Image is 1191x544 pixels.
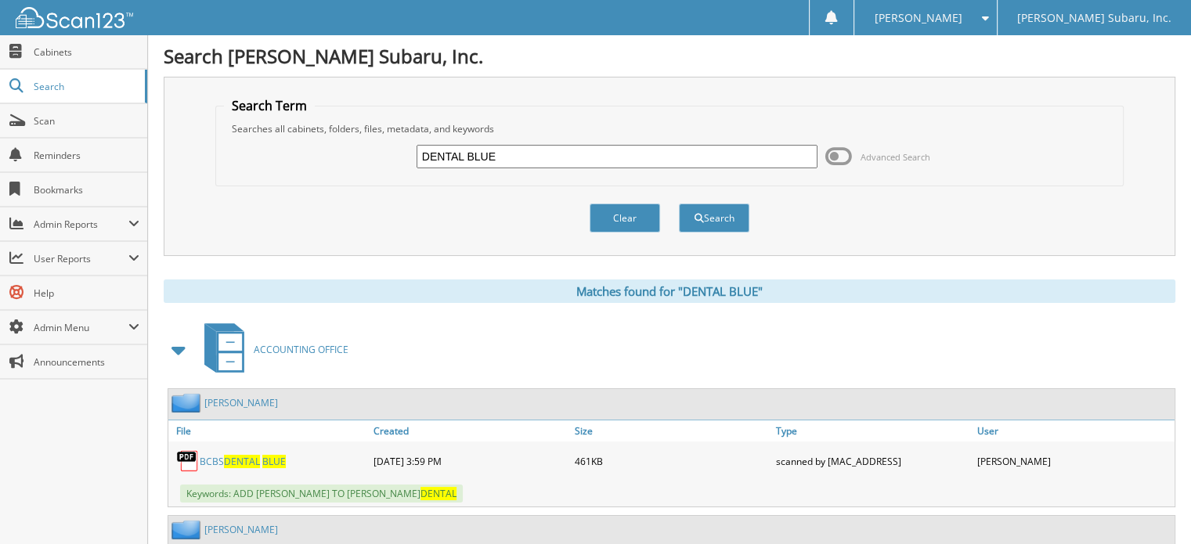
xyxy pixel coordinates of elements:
span: Admin Reports [34,218,128,231]
a: File [168,420,370,441]
span: ACCOUNTING OFFICE [254,343,348,356]
span: Keywords: ADD [PERSON_NAME] TO [PERSON_NAME] [180,485,463,503]
a: Created [370,420,571,441]
a: [PERSON_NAME] [204,523,278,536]
span: BLUE [262,455,286,468]
legend: Search Term [224,97,315,114]
span: Admin Menu [34,321,128,334]
span: Cabinets [34,45,139,59]
span: User Reports [34,252,128,265]
img: folder2.png [171,520,204,539]
img: PDF.png [176,449,200,473]
a: ACCOUNTING OFFICE [195,319,348,380]
div: [PERSON_NAME] [973,445,1175,477]
a: BCBSDENTAL BLUE [200,455,286,468]
div: scanned by [MAC_ADDRESS] [772,445,973,477]
span: Scan [34,114,139,128]
div: [DATE] 3:59 PM [370,445,571,477]
div: 461KB [571,445,772,477]
a: User [973,420,1175,441]
button: Search [679,204,749,232]
h1: Search [PERSON_NAME] Subaru, Inc. [164,43,1175,69]
span: Advanced Search [861,151,930,163]
span: Announcements [34,355,139,369]
a: Size [571,420,772,441]
span: DENTAL [224,455,260,468]
div: Searches all cabinets, folders, files, metadata, and keywords [224,122,1116,135]
img: folder2.png [171,393,204,413]
a: Type [772,420,973,441]
span: Help [34,286,139,300]
iframe: Chat Widget [1113,469,1191,544]
span: [PERSON_NAME] [874,13,962,23]
button: Clear [590,204,660,232]
span: Search [34,80,137,93]
span: [PERSON_NAME] Subaru, Inc. [1017,13,1171,23]
span: DENTAL [420,487,457,500]
div: Matches found for "DENTAL BLUE" [164,279,1175,303]
img: scan123-logo-white.svg [16,7,133,28]
span: Reminders [34,149,139,162]
span: Bookmarks [34,183,139,196]
a: [PERSON_NAME] [204,396,278,409]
